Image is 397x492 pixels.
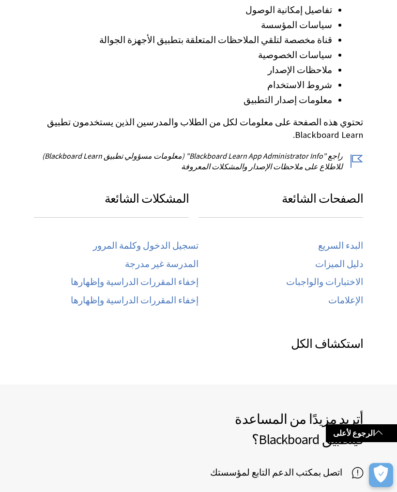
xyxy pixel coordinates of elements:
[34,33,332,47] li: قناة مخصصة لتلقي الملاحظات المتعلقة بتطبيق الأجهزة الجوالة
[71,295,198,306] a: إخفاء المقررات الدراسية وإظهارها
[328,295,363,306] a: الإعلامات
[34,93,332,107] li: معلومات إصدار التطبيق
[318,240,363,252] a: البدء السريع
[34,335,363,353] h3: استكشاف الكل
[34,48,332,62] li: سياسات الخصوصية
[34,18,332,32] li: سياسات المؤسسة
[326,424,397,442] a: الرجوع لأعلى
[34,78,332,92] li: شروط الاستخدام
[93,240,198,252] a: تسجيل الدخول وكلمة المرور
[369,463,393,487] button: فتح التفضيلات
[210,465,363,480] a: اتصل بمكتب الدعم التابع لمؤسستك
[259,431,353,448] span: تطبيق Blackboard
[71,277,198,288] a: إخفاء المقررات الدراسية وإظهارها
[34,150,363,172] p: راجع "Blackboard Learn App Administrator Info" (معلومات مسؤولي تطبيق Blackboard Learn) للاطلاع عل...
[315,259,363,270] a: دليل الميزات
[210,465,352,480] span: اتصل بمكتب الدعم التابع لمؤسستك
[34,116,363,141] p: تحتوي هذه الصفحة على معلومات لكل من الطلاب والمدرسين الذين يستخدمون تطبيق Blackboard Learn.
[286,277,363,288] a: الاختبارات والواجبات
[125,259,198,270] a: المدرسة غير مدرجة
[34,3,332,17] li: تفاصيل إمكانية الوصول
[198,409,363,449] h2: أتريد مزيدًا من المساعدة في ؟
[34,63,332,77] li: ملاحظات الإصدار
[198,190,363,218] h3: الصفحات الشائعة
[34,190,189,218] h3: المشكلات الشائعة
